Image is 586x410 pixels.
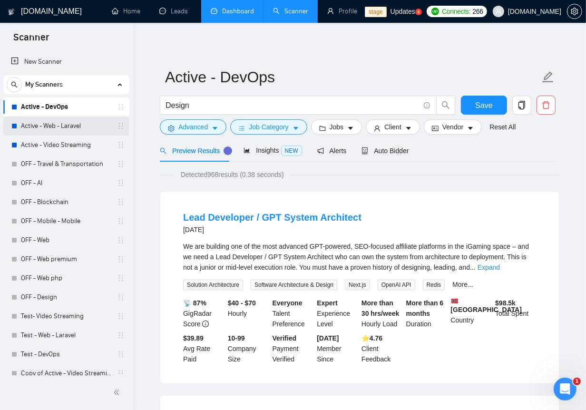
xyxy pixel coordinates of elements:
[461,96,507,115] button: Save
[327,7,357,15] a: userProfile
[442,122,463,132] span: Vendor
[475,99,492,111] span: Save
[467,125,474,132] span: caret-down
[567,8,582,15] a: setting
[21,326,111,345] a: Test - Web - Laravel
[21,155,111,174] a: OFF - Travel & Transportation
[436,96,455,115] button: search
[495,299,516,307] b: $ 98.5k
[117,198,125,206] span: holder
[244,147,250,154] span: area-chart
[273,7,308,15] a: searchScanner
[361,299,399,317] b: More than 30 hrs/week
[117,312,125,320] span: holder
[117,370,125,377] span: holder
[391,8,415,15] span: Updates
[404,298,449,329] div: Duration
[512,96,531,115] button: copy
[423,280,445,290] span: Redis
[117,274,125,282] span: holder
[25,75,63,94] span: My Scanners
[183,280,243,290] span: Solution Architecture
[21,193,111,212] a: OFF - Blockchain
[117,122,125,130] span: holder
[451,298,458,304] img: 🇳🇴
[21,212,111,231] a: OFF - Mobile - Mobile
[21,307,111,326] a: Test- Video Streaming
[384,122,401,132] span: Client
[554,378,576,400] iframe: Intercom live chat
[21,117,111,136] a: Active - Web - Laravel
[378,280,415,290] span: OpenAI API
[424,102,430,108] span: info-circle
[7,81,21,88] span: search
[212,125,218,132] span: caret-down
[542,71,554,83] span: edit
[117,293,125,301] span: holder
[165,65,540,89] input: Scanner name...
[473,6,483,17] span: 266
[271,298,315,329] div: Talent Preference
[361,147,409,155] span: Auto Bidder
[113,388,123,397] span: double-left
[315,333,360,364] div: Member Since
[159,7,192,15] a: messageLeads
[117,217,125,225] span: holder
[21,345,111,364] a: Test - DevOps
[293,125,299,132] span: caret-down
[513,101,531,109] span: copy
[330,122,344,132] span: Jobs
[21,98,111,117] a: Active - DevOps
[365,7,386,17] span: stage
[366,119,420,135] button: userClientcaret-down
[11,52,122,71] a: New Scanner
[117,236,125,244] span: holder
[117,179,125,187] span: holder
[573,378,581,385] span: 1
[406,299,444,317] b: More than 6 months
[117,351,125,358] span: holder
[273,334,297,342] b: Verified
[418,10,420,14] text: 5
[21,364,111,383] a: Copy of Active - Video Streaming
[160,147,228,155] span: Preview Results
[361,334,382,342] b: ⭐️ 4.76
[168,125,175,132] span: setting
[251,280,337,290] span: Software Architecture & Design
[117,255,125,263] span: holder
[493,298,538,329] div: Total Spent
[183,299,206,307] b: 📡 87%
[166,99,420,111] input: Search Freelance Jobs...
[21,231,111,250] a: OFF - Web
[452,281,473,288] a: More...
[311,119,362,135] button: folderJobscaret-down
[431,8,439,15] img: upwork-logo.png
[183,241,536,273] div: We are building one of the most advanced GPT-powered, SEO-focused affiliate platforms in the iGam...
[202,321,209,327] span: info-circle
[489,122,516,132] a: Reset All
[495,8,502,15] span: user
[228,334,245,342] b: 10-99
[230,119,307,135] button: barsJob Categorycaret-down
[211,7,254,15] a: dashboardDashboard
[117,103,125,111] span: holder
[3,52,129,71] li: New Scanner
[567,4,582,19] button: setting
[360,298,404,329] div: Hourly Load
[470,264,476,271] span: ...
[361,147,368,154] span: robot
[405,125,412,132] span: caret-down
[345,280,370,290] span: Next.js
[21,288,111,307] a: OFF - Design
[21,250,111,269] a: OFF - Web premium
[224,146,232,155] div: Tooltip anchor
[537,101,555,109] span: delete
[537,96,556,115] button: delete
[271,333,315,364] div: Payment Verified
[21,174,111,193] a: OFF - AI
[8,4,15,20] img: logo
[374,125,381,132] span: user
[567,8,582,15] span: setting
[117,141,125,149] span: holder
[281,146,302,156] span: NEW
